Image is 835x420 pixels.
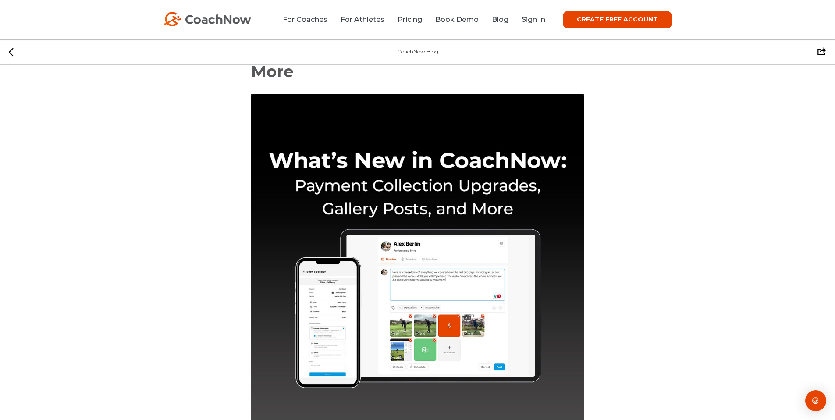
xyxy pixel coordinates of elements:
div: Open Intercom Messenger [805,390,826,411]
a: For Coaches [283,15,327,24]
a: Blog [492,15,508,24]
a: Book Demo [435,15,479,24]
div: CoachNow Blog [397,48,438,56]
a: CREATE FREE ACCOUNT [563,11,672,28]
span: What’s New in CoachNow: Payment Collection Upgrades, Gallery Posts, + More [251,23,551,81]
a: Pricing [398,15,422,24]
img: CoachNow Logo [163,12,251,26]
a: Sign In [522,15,545,24]
a: For Athletes [341,15,384,24]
